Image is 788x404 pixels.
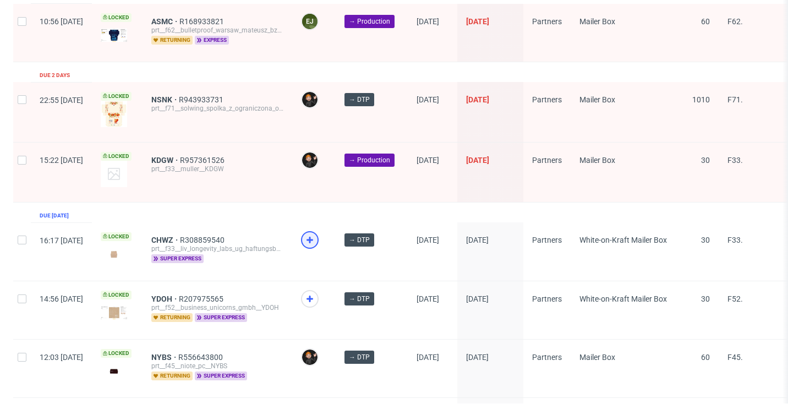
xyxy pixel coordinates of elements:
[417,236,439,244] span: [DATE]
[579,353,615,362] span: Mailer Box
[579,17,615,26] span: Mailer Box
[701,353,710,362] span: 60
[579,156,615,165] span: Mailer Box
[466,17,489,26] span: [DATE]
[151,313,193,322] span: returning
[101,92,132,101] span: Locked
[532,156,562,165] span: Partners
[701,17,710,26] span: 60
[151,372,193,380] span: returning
[195,372,247,380] span: super express
[40,156,83,165] span: 15:22 [DATE]
[178,353,225,362] a: R556643800
[40,71,70,80] div: Due 2 days
[179,95,226,104] a: R943933731
[151,353,178,362] a: NYBS
[179,17,226,26] a: R168933821
[101,349,132,358] span: Locked
[349,294,370,304] span: → DTP
[701,156,710,165] span: 30
[195,313,247,322] span: super express
[727,236,743,244] span: F33.
[302,92,318,107] img: Dominik Grosicki
[349,235,370,245] span: → DTP
[302,152,318,168] img: Dominik Grosicki
[349,155,390,165] span: → Production
[727,294,743,303] span: F52.
[579,95,615,104] span: Mailer Box
[532,353,562,362] span: Partners
[101,101,127,127] img: version_two_editor_design.png
[40,96,83,105] span: 22:55 [DATE]
[195,36,229,45] span: express
[101,29,127,42] img: version_two_editor_design.png
[151,236,180,244] a: CHWZ
[40,353,83,362] span: 12:03 [DATE]
[466,236,489,244] span: [DATE]
[302,14,318,29] figcaption: EJ
[727,353,743,362] span: F45.
[417,95,439,104] span: [DATE]
[151,36,193,45] span: returning
[40,236,83,245] span: 16:17 [DATE]
[349,17,390,26] span: → Production
[101,364,127,379] img: version_two_editor_design
[466,353,489,362] span: [DATE]
[579,294,667,303] span: White-on-Kraft Mailer Box
[151,17,179,26] a: ASMC
[40,211,69,220] div: Due [DATE]
[727,17,743,26] span: F62.
[40,294,83,303] span: 14:56 [DATE]
[180,236,227,244] a: R308859540
[151,104,283,113] div: prt__f71__solwing_spolka_z_ograniczona_odpowiedzialnoscia__NSNK
[532,236,562,244] span: Partners
[40,17,83,26] span: 10:56 [DATE]
[692,95,710,104] span: 1010
[180,156,227,165] a: R957361526
[101,13,132,22] span: Locked
[151,254,204,263] span: super express
[101,306,127,320] img: version_two_editor_design.png
[179,294,226,303] a: R207975565
[151,95,179,104] a: NSNK
[532,17,562,26] span: Partners
[532,294,562,303] span: Partners
[466,156,489,165] span: [DATE]
[466,95,489,104] span: [DATE]
[151,294,179,303] a: YDOH
[466,294,489,303] span: [DATE]
[417,294,439,303] span: [DATE]
[101,247,127,261] img: version_two_editor_design
[151,362,283,370] div: prt__f45__niote_pc__NYBS
[579,236,667,244] span: White-on-Kraft Mailer Box
[101,291,132,299] span: Locked
[349,352,370,362] span: → DTP
[151,244,283,253] div: prt__f33__liv_longevity_labs_ug_haftungsbeschrankt__CHWZ
[151,156,180,165] a: KDGW
[151,303,283,312] div: prt__f52__business_unicorns_gmbh__YDOH
[101,232,132,241] span: Locked
[151,26,283,35] div: prt__f62__bulletproof_warsaw_mateusz_bzowka__ASMC
[417,17,439,26] span: [DATE]
[701,294,710,303] span: 30
[701,236,710,244] span: 30
[417,353,439,362] span: [DATE]
[302,350,318,365] img: Dominik Grosicki
[101,152,132,161] span: Locked
[727,95,743,104] span: F71.
[151,165,283,173] div: prt__f33__muller__KDGW
[532,95,562,104] span: Partners
[349,95,370,105] span: → DTP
